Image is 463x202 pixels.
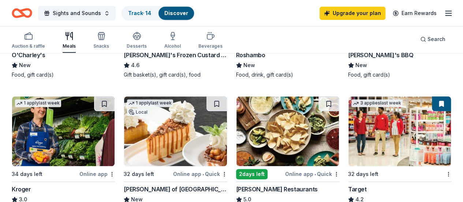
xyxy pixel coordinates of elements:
a: Discover [164,10,188,16]
div: Food, gift card(s) [12,71,115,78]
div: 32 days left [348,170,378,179]
button: Search [414,32,451,47]
span: • [314,171,316,177]
img: Image for Copeland's of New Orleans [124,96,227,166]
button: Snacks [93,29,109,53]
div: 2 days left [236,169,268,179]
div: Target [348,185,367,194]
div: Alcohol [164,43,181,49]
div: 1 apply last week [15,99,61,107]
div: Roshambo [236,51,265,59]
div: Desserts [127,43,147,49]
img: Image for Target [348,96,451,166]
a: Earn Rewards [388,7,441,20]
button: Auction & raffle [12,29,45,53]
span: 4.6 [131,61,139,70]
a: Home [12,4,32,22]
span: • [202,171,204,177]
span: New [355,61,367,70]
img: Image for Pappas Restaurants [236,96,339,166]
div: [PERSON_NAME]'s Frozen Custard & Steakburgers [124,51,227,59]
div: [PERSON_NAME]'s BBQ [348,51,413,59]
div: Online app Quick [285,169,339,179]
div: [PERSON_NAME] of [GEOGRAPHIC_DATA] [124,185,227,194]
div: Gift basket(s), gift card(s), food [124,71,227,78]
div: Kroger [12,185,31,194]
button: Beverages [198,29,223,53]
div: Auction & raffle [12,43,45,49]
span: Sights and Sounds [53,9,101,18]
button: Track· 14Discover [122,6,195,21]
div: Beverages [198,43,223,49]
button: Alcohol [164,29,181,53]
div: 34 days left [12,170,42,179]
img: Image for Kroger [12,96,115,166]
div: O'Charley's [12,51,45,59]
a: Upgrade your plan [320,7,385,20]
div: Meals [63,43,76,49]
button: Desserts [127,29,147,53]
div: Snacks [93,43,109,49]
button: Meals [63,29,76,53]
span: New [243,61,255,70]
div: 3 applies last week [351,99,403,107]
div: Food, gift card(s) [348,71,451,78]
div: [PERSON_NAME] Restaurants [236,185,318,194]
span: Search [427,35,445,44]
div: Food, drink, gift card(s) [236,71,339,78]
a: Track· 14 [128,10,151,16]
div: 32 days left [124,170,154,179]
div: Local [127,109,149,116]
span: New [19,61,31,70]
div: Online app Quick [173,169,227,179]
div: Online app [79,169,115,179]
button: Sights and Sounds [38,6,116,21]
div: 1 apply last week [127,99,173,107]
